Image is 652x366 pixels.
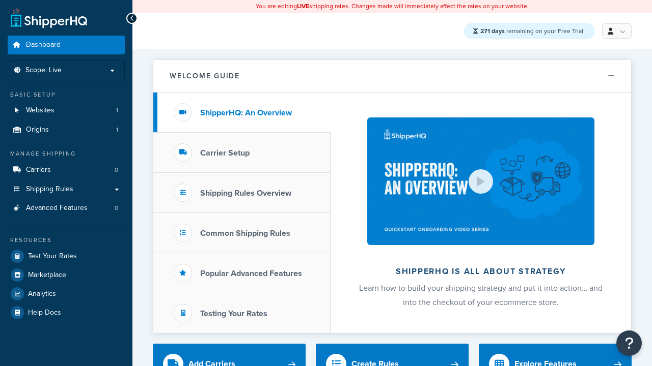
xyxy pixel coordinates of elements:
[367,117,594,245] img: ShipperHQ is all about strategy
[8,36,125,54] a: Dashboard
[480,26,583,36] span: remaining on your Free Trial
[26,204,88,212] span: Advanced Features
[200,108,292,117] h3: ShipperHQ: An Overview
[26,185,73,194] span: Shipping Rules
[200,148,250,158] h3: Carrier Setup
[200,189,291,198] h3: Shipping Rules Overview
[26,126,49,134] span: Origins
[616,330,642,356] button: Open Resource Center
[8,101,125,120] li: Websites
[200,269,302,278] h3: Popular Advanced Features
[28,290,56,298] span: Analytics
[8,101,125,120] a: Websites1
[8,303,125,322] a: Help Docs
[358,267,604,276] h2: ShipperHQ is all about strategy
[8,199,125,218] a: Advanced Features0
[8,180,125,199] a: Shipping Rules
[8,285,125,303] a: Analytics
[116,106,118,115] span: 1
[26,166,51,174] span: Carriers
[26,41,61,49] span: Dashboard
[8,90,125,99] div: Basic Setup
[8,120,125,139] a: Origins1
[480,26,505,36] strong: 271 days
[8,161,125,179] li: Carriers
[26,106,55,115] span: Websites
[25,66,62,75] span: Scope: Live
[170,72,240,80] h2: Welcome Guide
[8,266,125,284] a: Marketplace
[8,149,125,158] div: Manage Shipping
[8,161,125,179] a: Carriers0
[200,309,267,318] h3: Testing Your Rates
[28,271,66,280] span: Marketplace
[8,247,125,265] a: Test Your Rates
[28,252,77,261] span: Test Your Rates
[8,236,125,245] div: Resources
[8,199,125,218] li: Advanced Features
[28,309,61,317] span: Help Docs
[153,60,631,93] button: Welcome Guide
[297,2,309,11] b: LIVE
[115,204,118,212] span: 0
[200,229,290,238] h3: Common Shipping Rules
[115,166,118,174] span: 0
[116,126,118,134] span: 1
[359,282,603,308] span: Learn how to build your shipping strategy and put it into action… and into the checkout of your e...
[8,120,125,139] li: Origins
